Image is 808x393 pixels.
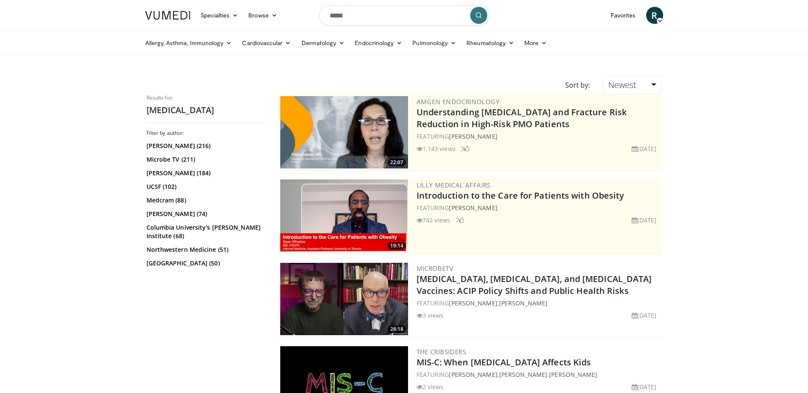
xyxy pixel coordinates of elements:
a: 28:18 [280,263,408,335]
a: [PERSON_NAME] [449,204,497,212]
img: c9a25db3-4db0-49e1-a46f-17b5c91d58a1.png.300x170_q85_crop-smart_upscale.png [280,96,408,168]
li: 1,143 views [417,144,456,153]
a: [PERSON_NAME] [449,132,497,140]
li: 3 views [417,311,444,320]
span: 28:18 [388,325,406,333]
li: [DATE] [632,216,657,225]
li: 7 [456,216,464,225]
a: Browse [243,7,282,24]
a: Medcram (88) [147,196,264,205]
li: [DATE] [632,144,657,153]
a: Cardiovascular [237,34,296,51]
a: Lilly Medical Affairs [417,181,491,189]
a: Understanding [MEDICAL_DATA] and Fracture Risk Reduction in High-Risk PMO Patients [417,106,627,130]
a: [GEOGRAPHIC_DATA] (50) [147,259,264,268]
a: Introduction to the Care for Patients with Obesity [417,190,624,201]
a: Microbe TV (211) [147,155,264,164]
img: 9e4ce477-bae9-4703-8715-7c4f29ecd81f.300x170_q85_crop-smart_upscale.jpg [280,263,408,335]
input: Search topics, interventions [319,5,489,26]
a: [MEDICAL_DATA], [MEDICAL_DATA], and [MEDICAL_DATA] Vaccines: ACIP Policy Shifts and Public Health... [417,273,652,296]
a: Endocrinology [350,34,407,51]
p: Results for: [147,94,266,101]
a: [PERSON_NAME] (74) [147,210,264,218]
a: [PERSON_NAME] [499,299,547,307]
h3: Filter by author: [147,130,266,137]
a: [PERSON_NAME] (184) [147,169,264,177]
li: [DATE] [632,311,657,320]
a: UCSF (102) [147,182,264,191]
img: acc2e291-ced4-4dd5-b17b-d06994da28f3.png.300x170_q85_crop-smart_upscale.png [280,179,408,252]
li: [DATE] [632,382,657,391]
a: [PERSON_NAME] [449,299,497,307]
a: MIS-C: When [MEDICAL_DATA] Affects Kids [417,356,591,368]
li: 3 [461,144,469,153]
a: MicrobeTV [417,264,454,273]
a: [PERSON_NAME] (216) [147,142,264,150]
h2: [MEDICAL_DATA] [147,105,266,116]
div: FEATURING [417,203,660,212]
a: Amgen Endocrinology [417,97,500,106]
div: FEATURING , , [417,370,660,379]
a: Rheumatology [461,34,519,51]
a: More [519,34,552,51]
a: [PERSON_NAME] [499,370,547,379]
a: Allergy, Asthma, Immunology [140,34,237,51]
div: FEATURING [417,132,660,141]
div: Sort by: [559,76,596,94]
span: 19:14 [388,242,406,250]
a: [PERSON_NAME] [449,370,497,379]
a: Favorites [606,7,641,24]
a: [PERSON_NAME] [549,370,597,379]
img: VuMedi Logo [145,11,190,20]
a: Dermatology [296,34,350,51]
a: Columbia University's [PERSON_NAME] Institute (68) [147,223,264,240]
a: Specialties [196,7,244,24]
li: 742 views [417,216,451,225]
a: 19:14 [280,179,408,252]
a: The Cribsiders [417,347,466,356]
a: R [646,7,663,24]
span: Newest [608,79,636,91]
a: Pulmonology [407,34,461,51]
div: FEATURING , [417,299,660,308]
a: Northwestern Medicine (51) [147,245,264,254]
a: Newest [603,76,661,94]
span: 22:07 [388,159,406,166]
a: 22:07 [280,96,408,168]
li: 2 views [417,382,444,391]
